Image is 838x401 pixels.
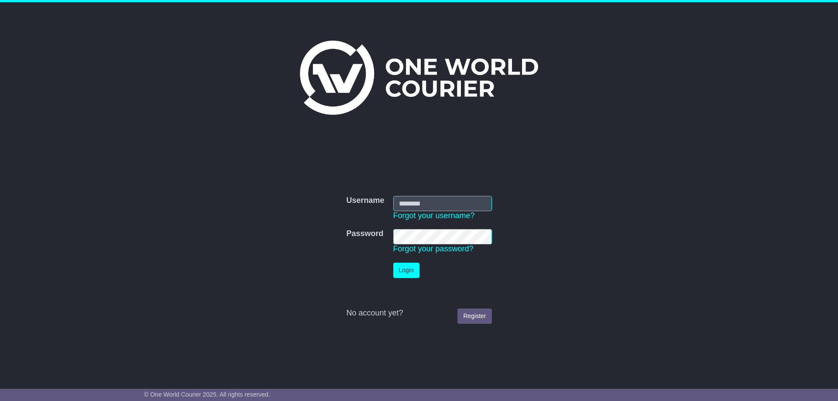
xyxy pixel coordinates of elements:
a: Register [457,308,491,324]
img: One World [300,41,538,115]
a: Forgot your password? [393,244,474,253]
a: Forgot your username? [393,211,475,220]
label: Password [346,229,383,239]
span: © One World Courier 2025. All rights reserved. [144,391,270,398]
label: Username [346,196,384,206]
div: No account yet? [346,308,491,318]
button: Login [393,263,419,278]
